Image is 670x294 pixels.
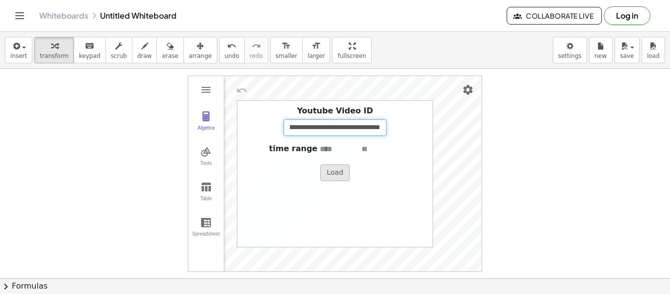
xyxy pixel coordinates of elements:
i: format_size [311,40,321,52]
span: transform [40,53,69,59]
button: format_sizelarger [302,37,330,63]
button: load [642,37,665,63]
span: larger [308,53,325,59]
button: Load [320,164,350,181]
button: Settings [459,81,477,99]
img: Main Menu [200,84,212,96]
canvas: Graphics View 1 [224,76,482,271]
span: new [594,53,607,59]
span: arrange [189,53,212,59]
label: time range [269,143,318,155]
i: undo [227,40,236,52]
button: new [589,37,613,63]
span: draw [137,53,152,59]
button: settings [553,37,587,63]
div: Spreadsheet [190,231,222,245]
span: undo [225,53,239,59]
button: insert [5,37,32,63]
i: redo [252,40,261,52]
button: keyboardkeypad [74,37,106,63]
button: Toggle navigation [12,8,27,24]
button: scrub [105,37,132,63]
button: erase [156,37,183,63]
span: load [647,53,660,59]
button: arrange [183,37,217,63]
button: save [615,37,640,63]
button: redoredo [244,37,268,63]
button: Undo [233,81,251,99]
a: Whiteboards [39,11,88,21]
span: Collaborate Live [515,11,593,20]
span: smaller [276,53,297,59]
iframe: To enrich screen reader interactions, please activate Accessibility in Grammarly extension settings [67,90,263,237]
span: settings [558,53,582,59]
button: format_sizesmaller [270,37,303,63]
span: fullscreen [337,53,366,59]
label: Youtube Video ID [297,106,373,117]
button: transform [34,37,74,63]
button: Log in [604,6,650,25]
button: fullscreen [332,37,371,63]
span: scrub [111,53,127,59]
span: save [620,53,634,59]
i: format_size [282,40,291,52]
span: keypad [79,53,101,59]
button: Collaborate Live [507,7,602,25]
button: undoundo [219,37,245,63]
iframe: To enrich screen reader interactions, please activate Accessibility in Grammarly extension settings [331,90,527,237]
span: insert [10,53,27,59]
span: erase [162,53,178,59]
button: draw [132,37,157,63]
span: redo [250,53,263,59]
i: keyboard [85,40,94,52]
